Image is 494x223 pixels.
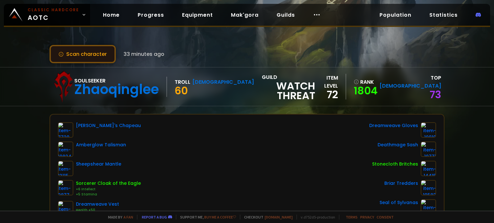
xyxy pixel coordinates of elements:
[315,90,338,99] div: 72
[265,215,293,219] a: [DOMAIN_NAME]
[192,78,254,86] div: [DEMOGRAPHIC_DATA]
[58,201,73,216] img: item-10021
[374,8,416,21] a: Population
[424,8,463,21] a: Statistics
[58,142,73,157] img: item-10824
[123,215,133,219] a: a fan
[175,83,188,98] span: 60
[74,85,159,94] div: Zhaoqinglee
[262,81,316,100] span: Watch Threat
[76,208,119,213] div: Health +50
[76,192,141,197] div: +5 Stamina
[76,161,121,167] div: Sheepshear Mantle
[28,7,79,22] span: AOTC
[380,82,441,90] span: [DEMOGRAPHIC_DATA]
[76,201,119,208] div: Dreamweave Vest
[297,215,335,219] span: v. d752d5 - production
[378,142,418,148] div: Deathmage Sash
[377,215,394,219] a: Consent
[204,215,236,219] a: Buy me a coffee
[76,180,141,187] div: Sorcerer Cloak of the Eagle
[177,8,218,21] a: Equipment
[58,122,73,138] img: item-7720
[133,8,169,21] a: Progress
[421,122,436,138] img: item-10019
[421,161,436,176] img: item-14415
[262,73,316,100] div: guild
[421,142,436,157] img: item-10771
[4,4,90,26] a: Classic HardcoreAOTC
[76,122,141,129] div: [PERSON_NAME]'s Chapeau
[271,8,300,21] a: Guilds
[76,187,141,192] div: +6 Intellect
[421,199,436,215] img: item-6414
[380,199,418,206] div: Seal of Sylvanas
[123,50,164,58] span: 33 minutes ago
[28,7,79,13] small: Classic Hardcore
[315,74,338,90] div: item level
[369,122,418,129] div: Dreamweave Gloves
[98,8,125,21] a: Home
[384,180,418,187] div: Briar Tredders
[240,215,293,219] span: Checkout
[354,78,374,86] div: rank
[58,180,73,195] img: item-9877
[360,215,374,219] a: Privacy
[50,45,116,63] button: Scan character
[175,78,190,86] div: Troll
[142,215,167,219] a: Report a bug
[58,161,73,176] img: item-13115
[354,86,374,96] a: 1804
[372,161,418,167] div: Stonecloth Britches
[346,215,358,219] a: Terms
[226,8,264,21] a: Mak'gora
[176,215,236,219] span: Support me,
[74,77,159,85] div: Soulseeker
[104,215,133,219] span: Made by
[378,74,441,90] div: Top
[430,87,441,102] a: 73
[421,180,436,195] img: item-10582
[76,142,126,148] div: Amberglow Talisman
